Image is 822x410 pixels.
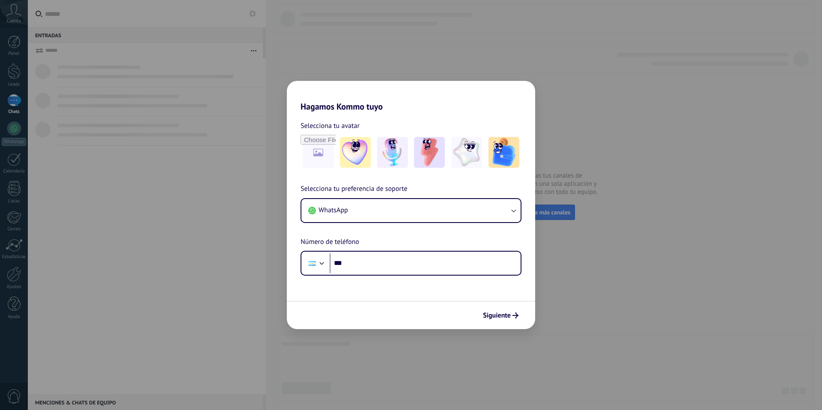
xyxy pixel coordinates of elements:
button: WhatsApp [301,199,521,222]
span: Selecciona tu avatar [301,120,360,131]
span: Siguiente [483,312,511,318]
span: Número de teléfono [301,237,359,248]
span: WhatsApp [319,206,348,214]
button: Siguiente [479,308,522,323]
img: -1.jpeg [340,137,371,168]
div: Argentina: + 54 [304,254,320,272]
img: -4.jpeg [451,137,482,168]
h2: Hagamos Kommo tuyo [287,81,535,112]
img: -3.jpeg [414,137,445,168]
img: -2.jpeg [377,137,408,168]
span: Selecciona tu preferencia de soporte [301,184,408,195]
img: -5.jpeg [488,137,519,168]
